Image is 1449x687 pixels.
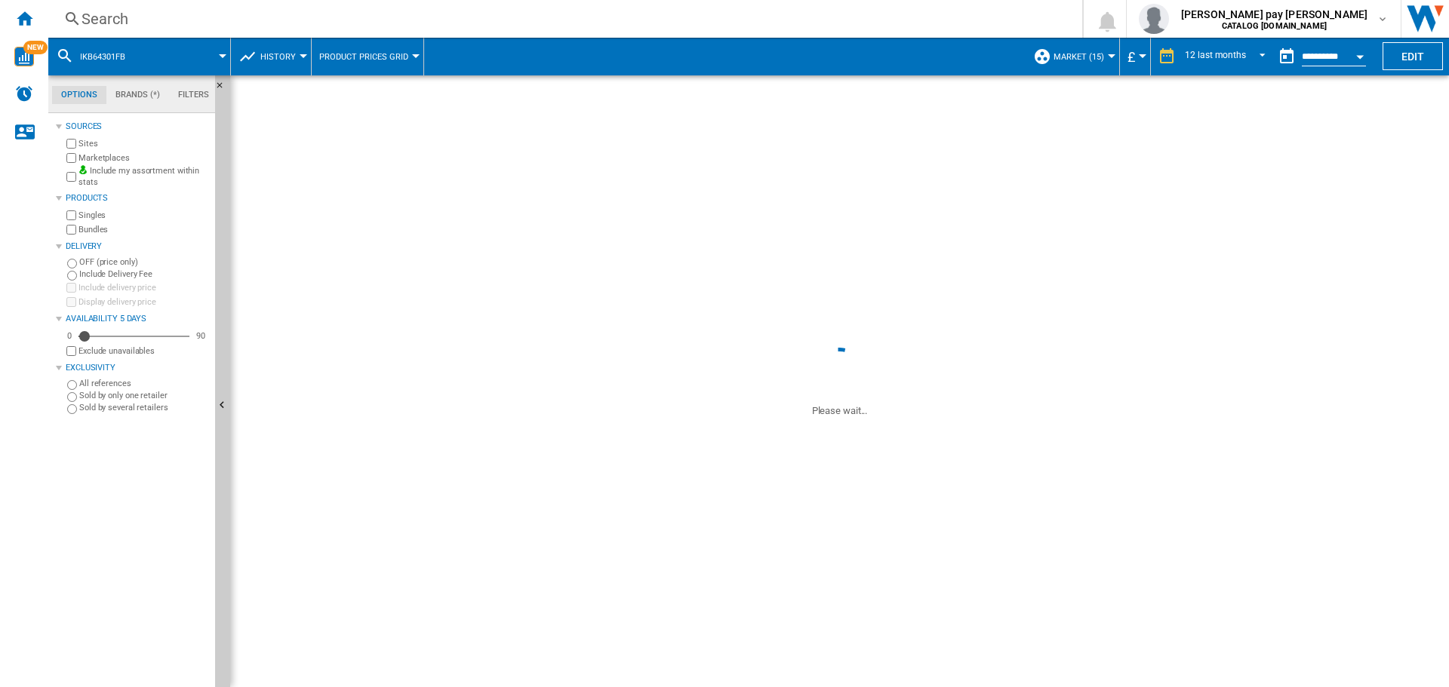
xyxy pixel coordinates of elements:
span: [PERSON_NAME] pay [PERSON_NAME] [1181,7,1367,22]
div: Search [82,8,1043,29]
img: profile.jpg [1139,4,1169,34]
img: alerts-logo.svg [15,84,33,103]
b: CATALOG [DOMAIN_NAME] [1222,21,1327,31]
span: NEW [23,41,48,54]
img: wise-card.svg [14,47,34,66]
